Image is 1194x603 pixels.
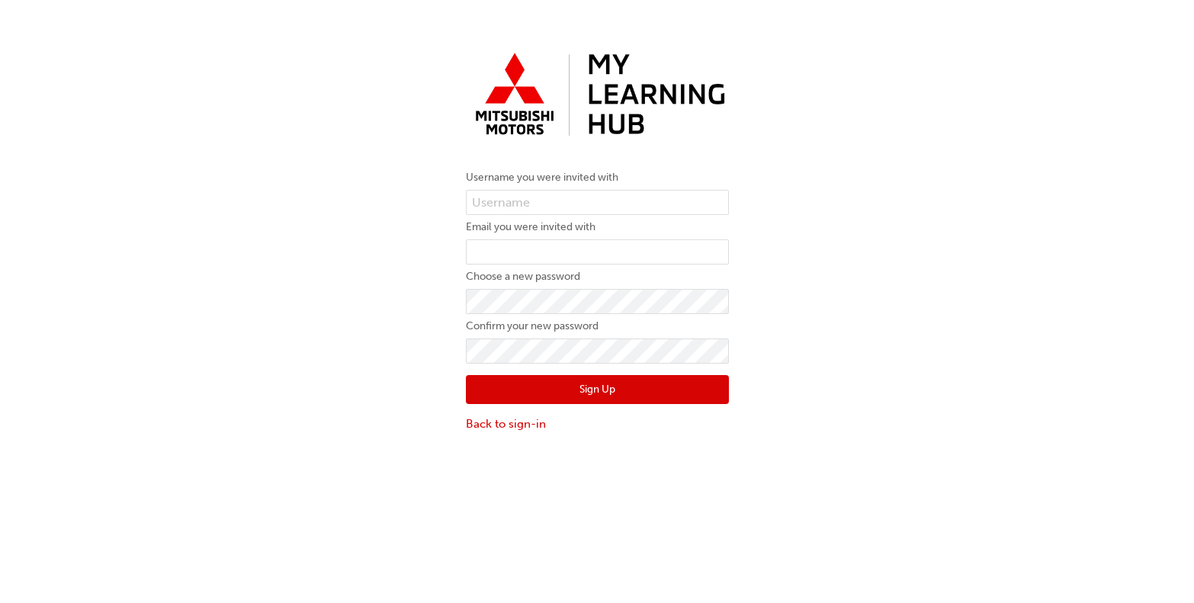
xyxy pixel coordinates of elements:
[466,317,729,335] label: Confirm your new password
[466,375,729,404] button: Sign Up
[466,190,729,216] input: Username
[466,218,729,236] label: Email you were invited with
[466,415,729,433] a: Back to sign-in
[466,46,729,146] img: mmal
[466,268,729,286] label: Choose a new password
[466,168,729,187] label: Username you were invited with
